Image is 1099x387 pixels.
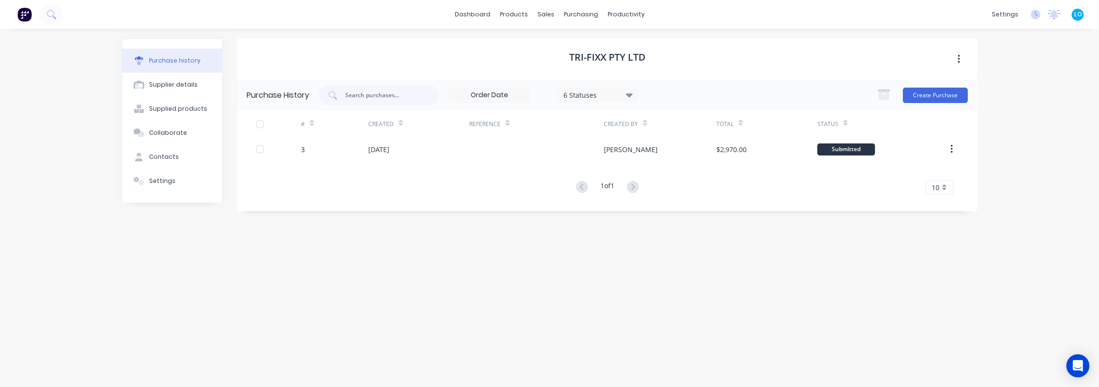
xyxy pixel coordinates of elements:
span: 10 [932,182,939,193]
div: Supplied products [149,104,207,113]
div: Purchase History [247,90,309,101]
h1: Tri-Fixx Pty Ltd [569,52,646,63]
div: settings [987,7,1023,22]
button: Purchase history [122,49,222,73]
div: Submitted [817,143,875,155]
div: purchasing [559,7,603,22]
a: dashboard [450,7,495,22]
button: Create Purchase [903,88,968,103]
div: products [495,7,533,22]
div: [DATE] [368,144,389,155]
div: 1 of 1 [600,181,614,194]
div: Reference [469,120,500,129]
div: 6 Statuses [563,90,632,100]
div: Collaborate [149,129,187,137]
div: Purchase history [149,56,200,65]
span: LO [1074,10,1082,19]
div: Status [817,120,838,129]
div: $2,970.00 [716,144,747,155]
button: Collaborate [122,121,222,145]
button: Contacts [122,145,222,169]
div: # [301,120,305,129]
input: Search purchases... [344,90,424,100]
button: Settings [122,169,222,193]
div: productivity [603,7,649,22]
input: Order Date [449,88,530,103]
div: 3 [301,144,305,155]
div: Created [368,120,394,129]
div: Created By [604,120,638,129]
img: Factory [17,7,32,22]
div: Contacts [149,153,179,161]
div: [PERSON_NAME] [604,144,658,155]
div: Settings [149,177,175,185]
button: Supplier details [122,73,222,97]
div: sales [533,7,559,22]
div: Supplier details [149,80,198,89]
button: Supplied products [122,97,222,121]
div: Total [716,120,734,129]
div: Open Intercom Messenger [1066,354,1089,377]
